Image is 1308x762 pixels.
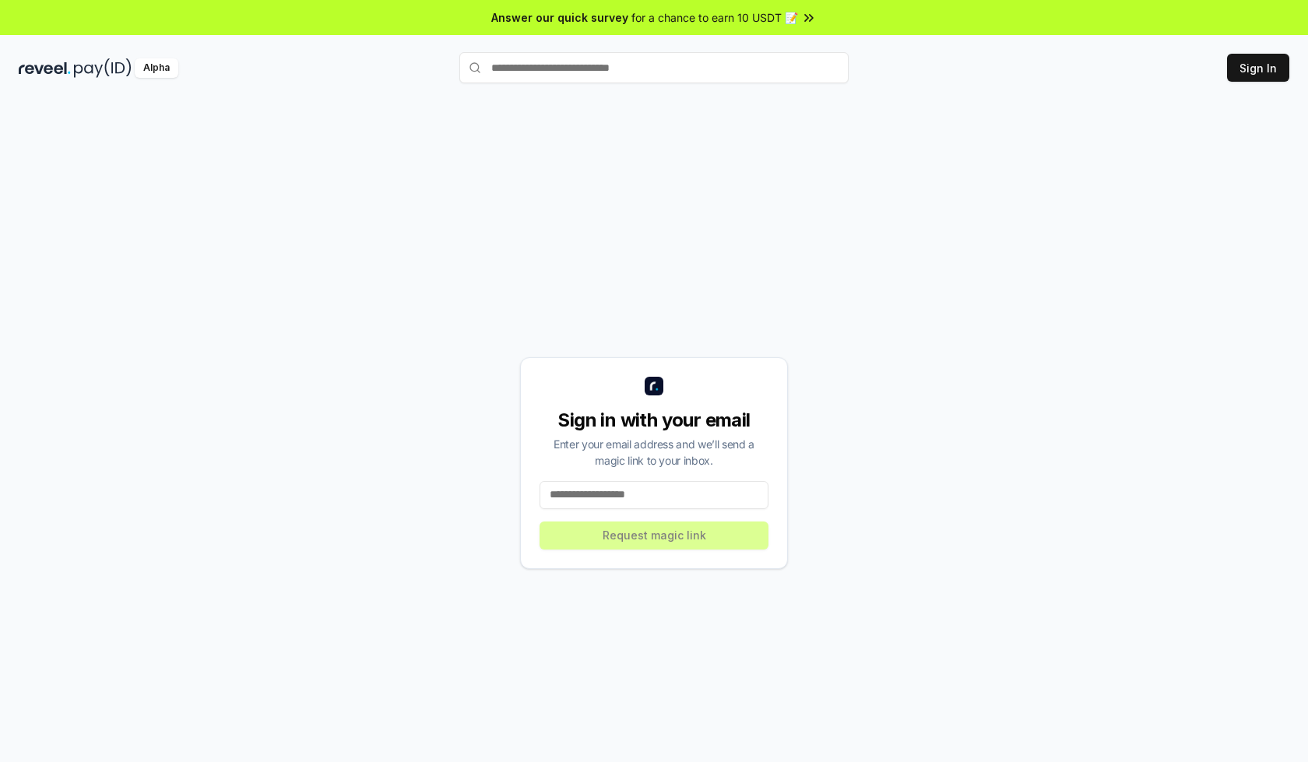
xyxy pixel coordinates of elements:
[540,436,768,469] div: Enter your email address and we’ll send a magic link to your inbox.
[645,377,663,395] img: logo_small
[631,9,798,26] span: for a chance to earn 10 USDT 📝
[74,58,132,78] img: pay_id
[135,58,178,78] div: Alpha
[1227,54,1289,82] button: Sign In
[19,58,71,78] img: reveel_dark
[491,9,628,26] span: Answer our quick survey
[540,408,768,433] div: Sign in with your email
